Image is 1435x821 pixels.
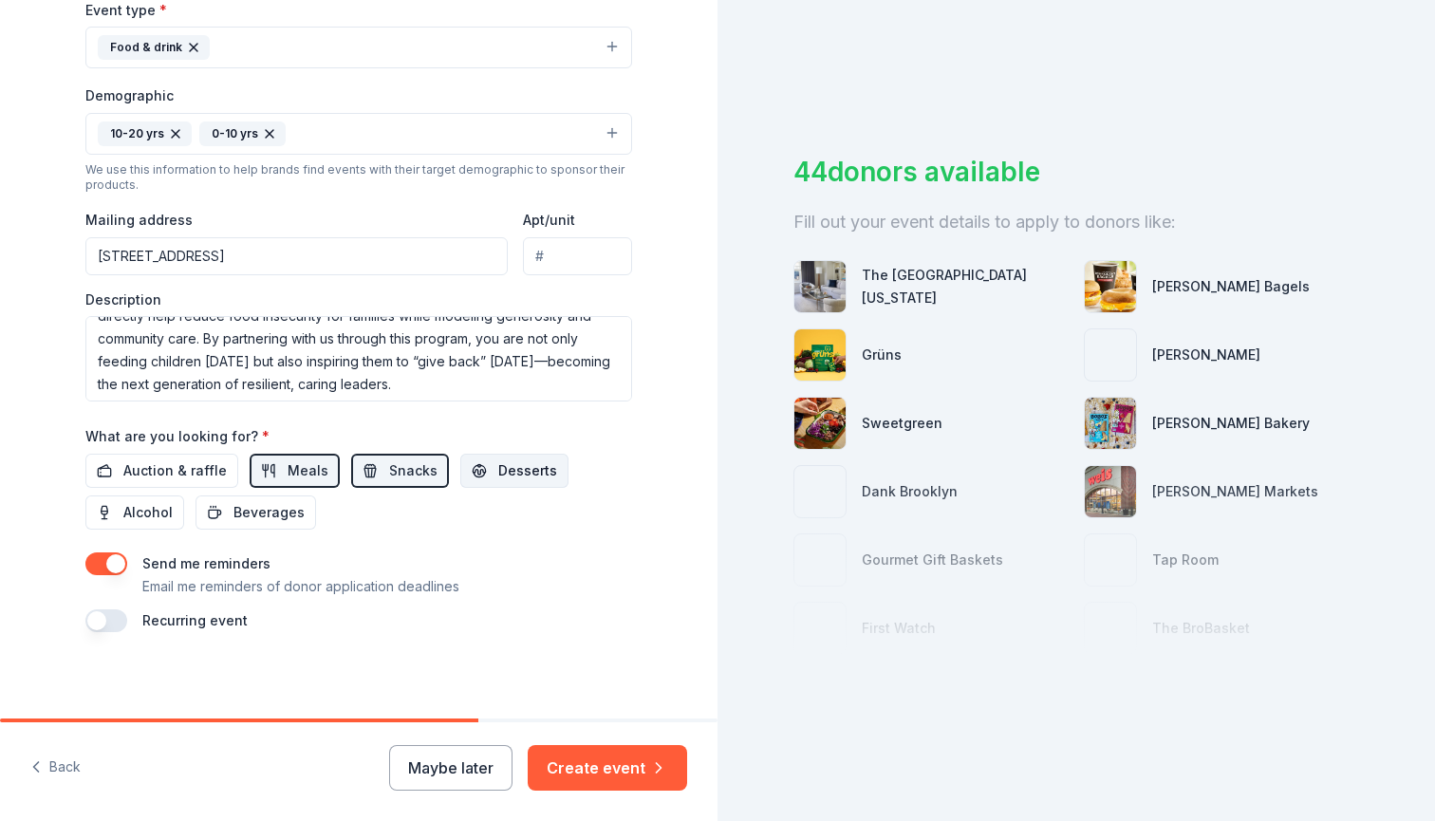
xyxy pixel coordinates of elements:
[389,459,438,482] span: Snacks
[862,412,942,435] div: Sweetgreen
[85,427,270,446] label: What are you looking for?
[528,745,687,791] button: Create event
[288,459,328,482] span: Meals
[85,27,632,68] button: Food & drink
[85,113,632,155] button: 10-20 yrs0-10 yrs
[862,344,902,366] div: Grüns
[142,612,248,628] label: Recurring event
[142,555,270,571] label: Send me reminders
[98,121,192,146] div: 10-20 yrs
[85,237,508,275] input: Enter a US address
[123,459,227,482] span: Auction & raffle
[794,329,846,381] img: photo for Grüns
[85,316,632,401] textarea: Kidzone – "Feeding Minds, Hearts, and Families" is a children’s program hosted by [DEMOGRAPHIC_DA...
[85,495,184,530] button: Alcohol
[794,398,846,449] img: photo for Sweetgreen
[523,211,575,230] label: Apt/unit
[233,501,305,524] span: Beverages
[30,748,81,788] button: Back
[1085,329,1136,381] img: photo for King Kullen
[196,495,316,530] button: Beverages
[523,237,632,275] input: #
[142,575,459,598] p: Email me reminders of donor application deadlines
[862,264,1069,309] div: The [GEOGRAPHIC_DATA][US_STATE]
[1152,344,1260,366] div: [PERSON_NAME]
[85,162,632,193] div: We use this information to help brands find events with their target demographic to sponsor their...
[794,261,846,312] img: photo for The Peninsula New York
[460,454,568,488] button: Desserts
[199,121,286,146] div: 0-10 yrs
[85,86,174,105] label: Demographic
[498,459,557,482] span: Desserts
[85,454,238,488] button: Auction & raffle
[85,290,161,309] label: Description
[389,745,512,791] button: Maybe later
[1085,261,1136,312] img: photo for Bruegger's Bagels
[1085,398,1136,449] img: photo for Bobo's Bakery
[1152,275,1310,298] div: [PERSON_NAME] Bagels
[250,454,340,488] button: Meals
[85,211,193,230] label: Mailing address
[1152,412,1310,435] div: [PERSON_NAME] Bakery
[793,152,1359,192] div: 44 donors available
[98,35,210,60] div: Food & drink
[793,207,1359,237] div: Fill out your event details to apply to donors like:
[123,501,173,524] span: Alcohol
[85,1,167,20] label: Event type
[351,454,449,488] button: Snacks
